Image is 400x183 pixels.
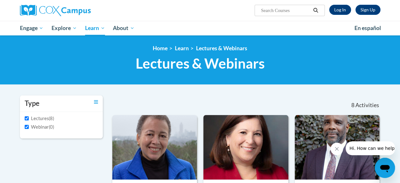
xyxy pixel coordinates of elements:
[4,4,51,9] span: Hi. How can we help?
[16,21,48,35] a: Engage
[136,55,265,72] span: Lectures & Webinars
[109,21,138,35] a: About
[20,24,43,32] span: Engage
[350,21,385,35] a: En español
[25,99,40,108] h3: Type
[49,116,54,121] span: (8)
[330,143,343,155] iframe: Close message
[25,124,49,131] label: Webinar
[113,24,134,32] span: About
[295,115,379,180] img: Course Logo
[355,102,379,109] span: Activities
[329,5,351,15] a: Log In
[355,5,380,15] a: Register
[25,115,49,122] label: Lectures
[81,21,109,35] a: Learn
[94,99,98,106] a: Toggle collapse
[260,7,311,14] input: Search Courses
[375,158,395,178] iframe: Button to launch messaging window
[351,102,354,109] span: 8
[175,45,189,52] a: Learn
[311,7,320,14] button: Search
[346,141,395,155] iframe: Message from company
[153,45,168,52] a: Home
[112,115,197,180] img: Course Logo
[354,25,381,31] span: En español
[15,21,385,35] div: Main menu
[85,24,105,32] span: Learn
[196,45,247,52] a: Lectures & Webinars
[47,21,81,35] a: Explore
[20,5,134,16] a: Cox Campus
[20,5,91,16] img: Cox Campus
[203,115,288,180] img: Course Logo
[52,24,77,32] span: Explore
[49,124,54,130] span: (0)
